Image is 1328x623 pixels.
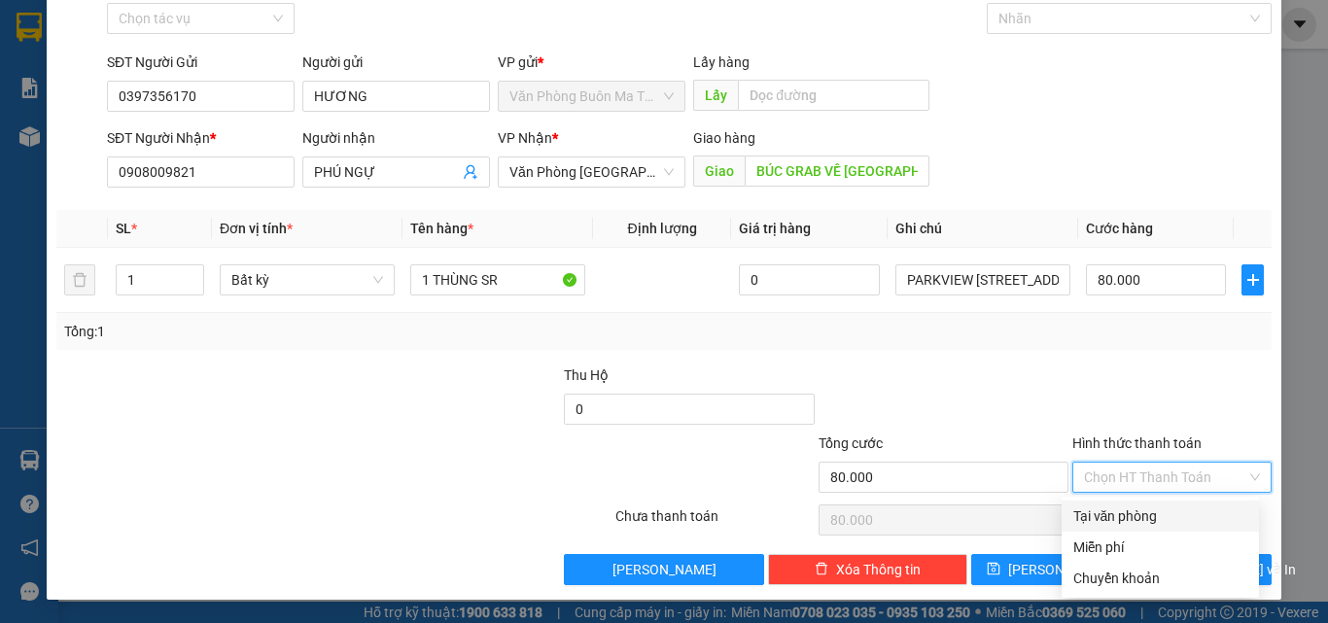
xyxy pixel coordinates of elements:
span: SL [116,221,131,236]
span: Giá trị hàng [739,221,811,236]
div: Người nhận [302,127,490,149]
input: VD: Bàn, Ghế [410,264,585,295]
span: Lấy [693,80,738,111]
div: Chưa thanh toán [613,505,817,539]
span: VP Nhận [498,130,552,146]
button: plus [1241,264,1264,295]
button: delete [64,264,95,295]
div: SĐT Người Nhận [107,127,295,149]
div: Miễn phí [1073,536,1247,558]
span: [PERSON_NAME] [1008,559,1112,580]
span: save [987,562,1000,577]
span: Đơn vị tính [220,221,293,236]
label: Hình thức thanh toán [1072,435,1202,451]
th: Ghi chú [888,210,1078,248]
div: SĐT Người Gửi [107,52,295,73]
span: Giao hàng [693,130,755,146]
input: 0 [739,264,879,295]
div: Tổng: 1 [64,321,514,342]
span: Lấy hàng [693,54,750,70]
button: deleteXóa Thông tin [768,554,967,585]
span: Định lượng [627,221,696,236]
span: delete [815,562,828,577]
span: Thu Hộ [564,367,609,383]
span: Tổng cước [819,435,883,451]
input: Dọc đường [738,80,929,111]
span: user-add [463,164,478,180]
button: printer[PERSON_NAME] và In [1123,554,1272,585]
span: Văn Phòng Tân Phú [509,157,674,187]
span: Bất kỳ [231,265,383,294]
span: Xóa Thông tin [836,559,921,580]
div: Người gửi [302,52,490,73]
span: Cước hàng [1086,221,1153,236]
button: save[PERSON_NAME] [971,554,1120,585]
span: [PERSON_NAME] [612,559,716,580]
button: [PERSON_NAME] [564,554,763,585]
span: Văn Phòng Buôn Ma Thuột [509,82,674,111]
div: Chuyển khoản [1073,568,1247,589]
span: Giao [693,156,745,187]
div: Tại văn phòng [1073,505,1247,527]
span: plus [1242,272,1263,288]
div: VP gửi [498,52,685,73]
span: Tên hàng [410,221,473,236]
input: Dọc đường [745,156,929,187]
input: Ghi Chú [895,264,1070,295]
